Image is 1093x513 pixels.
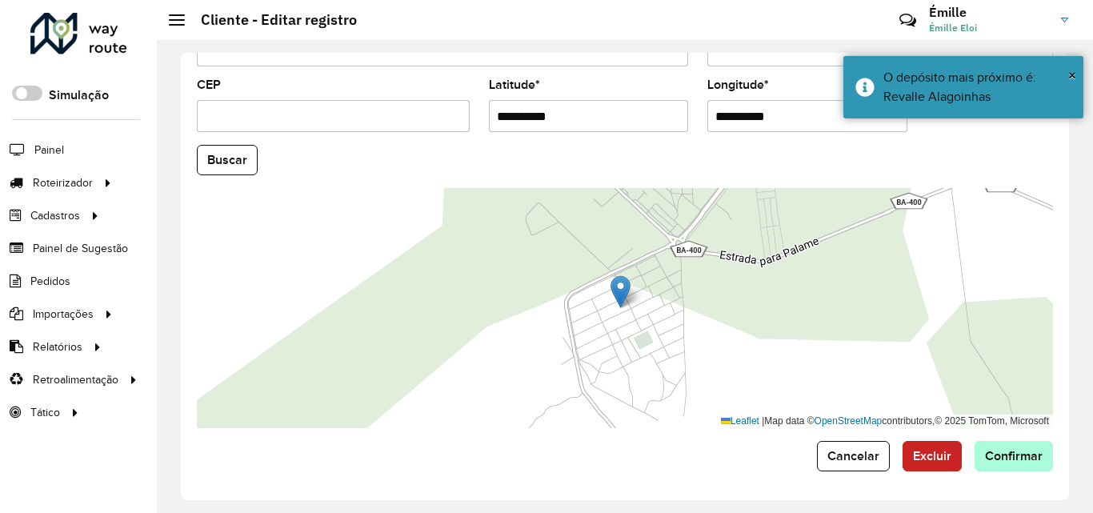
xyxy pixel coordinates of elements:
[611,275,631,308] img: Marker
[975,441,1053,471] button: Confirmar
[197,145,258,175] button: Buscar
[1068,63,1076,87] button: Close
[883,68,1071,106] div: O depósito mais próximo é: Revalle Alagoinhas
[929,21,1049,35] span: Émille Eloi
[1068,66,1076,84] span: ×
[30,273,70,290] span: Pedidos
[34,142,64,158] span: Painel
[30,404,60,421] span: Tático
[33,174,93,191] span: Roteirizador
[929,5,1049,20] h3: Émille
[707,75,769,94] label: Longitude
[33,306,94,323] span: Importações
[721,415,759,427] a: Leaflet
[827,449,879,463] span: Cancelar
[197,75,221,94] label: CEP
[985,449,1043,463] span: Confirmar
[185,11,357,29] h2: Cliente - Editar registro
[762,415,764,427] span: |
[33,339,82,355] span: Relatórios
[30,207,80,224] span: Cadastros
[717,415,1053,428] div: Map data © contributors,© 2025 TomTom, Microsoft
[891,3,925,38] a: Contato Rápido
[815,415,883,427] a: OpenStreetMap
[33,240,128,257] span: Painel de Sugestão
[903,441,962,471] button: Excluir
[49,86,109,105] label: Simulação
[489,75,540,94] label: Latitude
[913,449,951,463] span: Excluir
[817,441,890,471] button: Cancelar
[33,371,118,388] span: Retroalimentação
